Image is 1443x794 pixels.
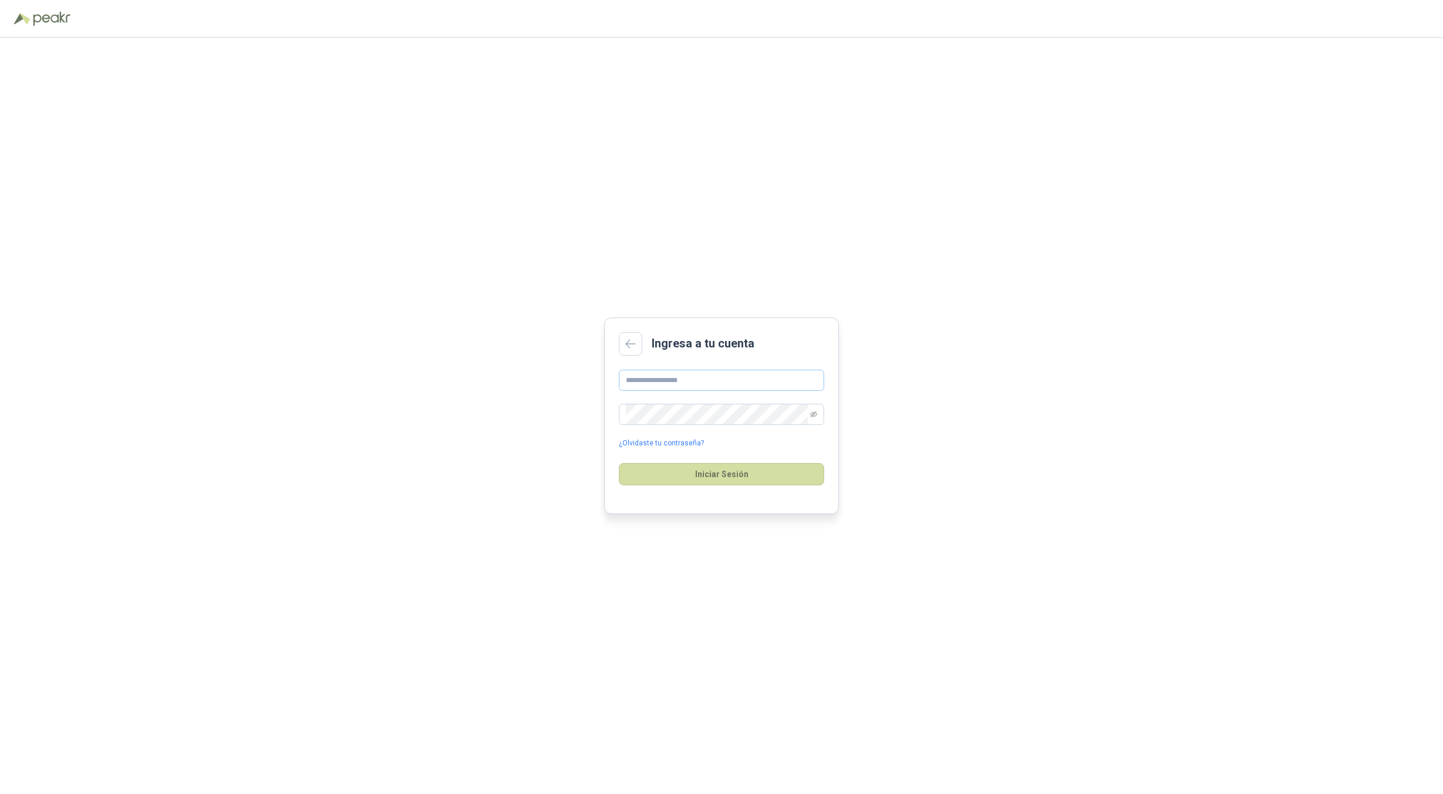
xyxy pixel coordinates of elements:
a: ¿Olvidaste tu contraseña? [619,438,704,449]
img: Logo [14,13,31,25]
button: Iniciar Sesión [619,463,824,485]
span: eye-invisible [810,411,817,418]
img: Peakr [33,12,70,26]
h2: Ingresa a tu cuenta [652,335,754,353]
